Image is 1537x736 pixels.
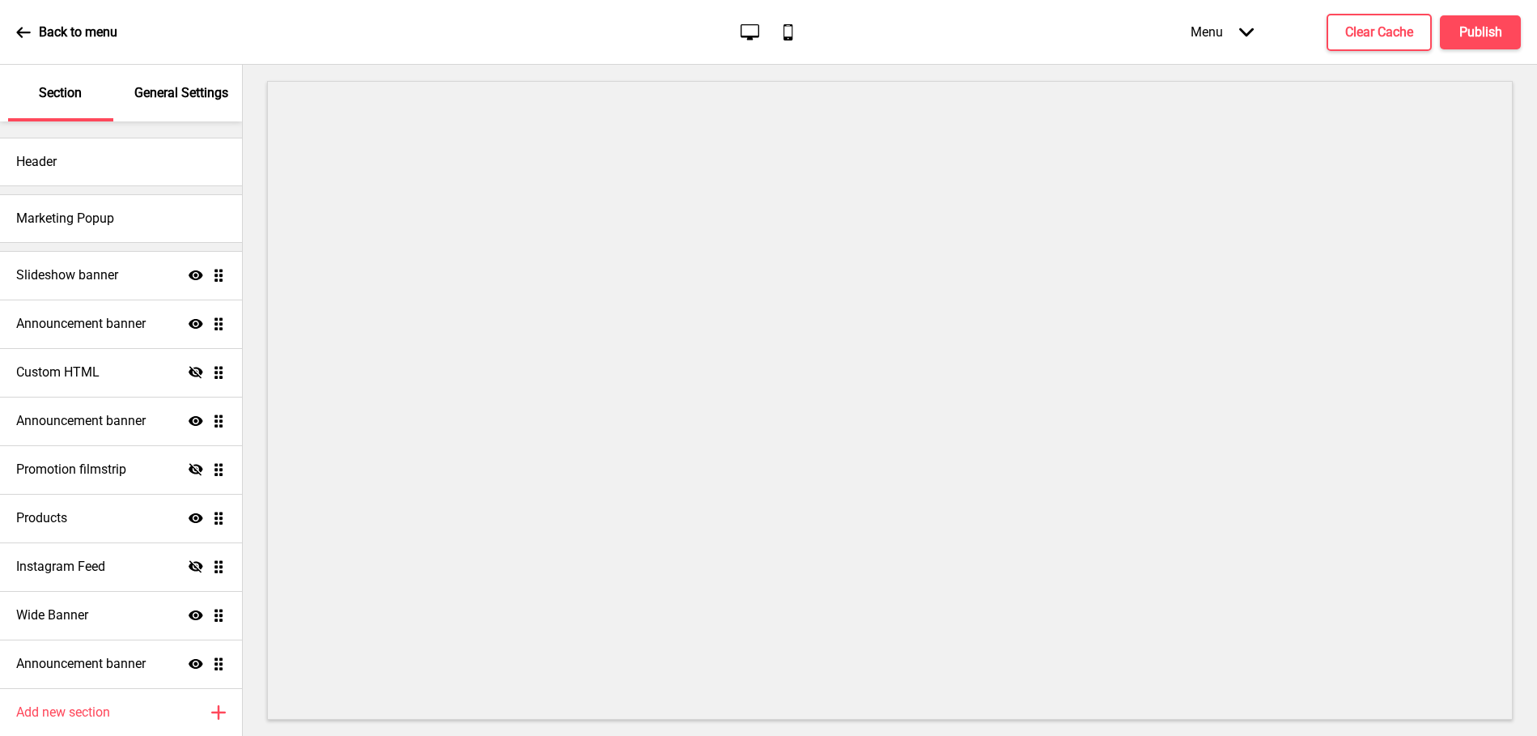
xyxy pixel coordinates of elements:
[16,558,105,576] h4: Instagram Feed
[16,509,67,527] h4: Products
[16,266,118,284] h4: Slideshow banner
[39,23,117,41] p: Back to menu
[134,84,228,102] p: General Settings
[1440,15,1521,49] button: Publish
[16,655,146,673] h4: Announcement banner
[16,461,126,479] h4: Promotion filmstrip
[16,153,57,171] h4: Header
[16,412,146,430] h4: Announcement banner
[16,606,88,624] h4: Wide Banner
[16,364,100,381] h4: Custom HTML
[16,704,110,721] h4: Add new section
[1459,23,1502,41] h4: Publish
[39,84,82,102] p: Section
[1174,8,1270,56] div: Menu
[16,315,146,333] h4: Announcement banner
[16,11,117,54] a: Back to menu
[16,210,114,228] h4: Marketing Popup
[1345,23,1413,41] h4: Clear Cache
[1327,14,1432,51] button: Clear Cache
